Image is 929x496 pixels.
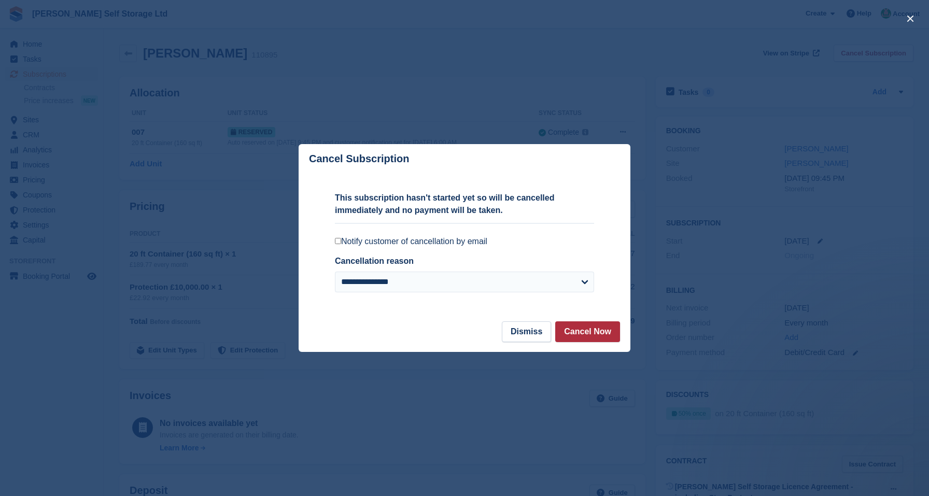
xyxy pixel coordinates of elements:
p: Cancel Subscription [309,153,409,165]
button: Dismiss [502,321,551,342]
button: Cancel Now [555,321,620,342]
label: Notify customer of cancellation by email [335,236,594,247]
p: This subscription hasn't started yet so will be cancelled immediately and no payment will be taken. [335,192,594,217]
button: close [902,10,919,27]
label: Cancellation reason [335,257,414,265]
input: Notify customer of cancellation by email [335,238,341,244]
